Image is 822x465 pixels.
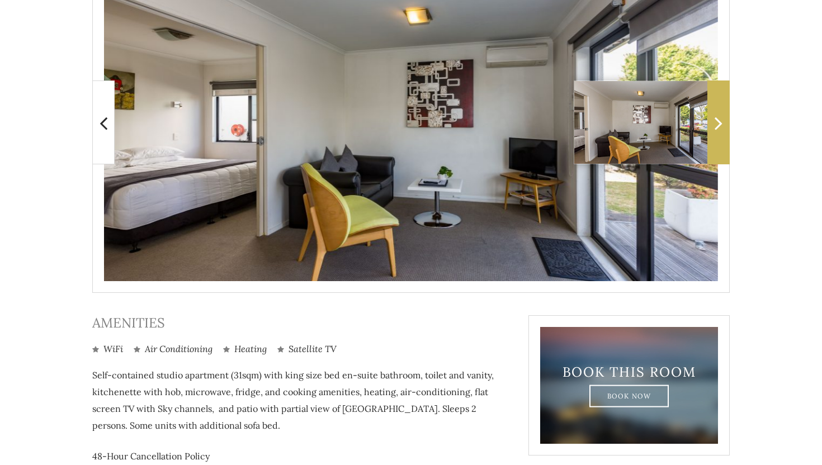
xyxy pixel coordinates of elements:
h3: Amenities [92,315,512,331]
li: Air Conditioning [134,343,212,355]
li: Heating [223,343,267,355]
a: Book Now [589,385,669,407]
li: WiFi [92,343,123,355]
h3: Book This Room [560,364,698,380]
li: Satellite TV [277,343,337,355]
p: Self-contained studio apartment (31sqm) with king size bed en-suite bathroom, toilet and vanity, ... [92,367,512,434]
